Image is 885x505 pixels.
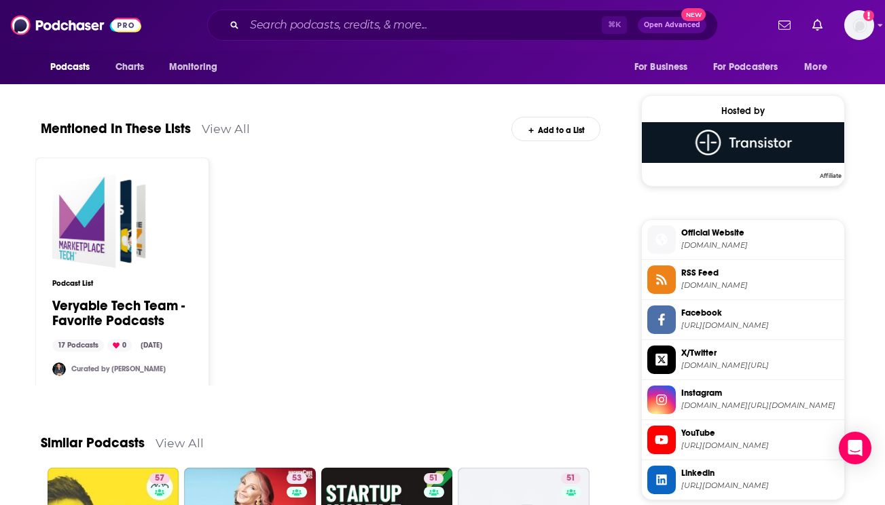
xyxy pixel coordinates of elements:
button: Open AdvancedNew [638,17,706,33]
button: open menu [160,54,235,80]
div: [DATE] [135,339,168,352]
img: Transistor [642,122,844,163]
a: Transistor [642,122,844,178]
span: ⌘ K [602,16,627,34]
button: open menu [704,54,798,80]
a: Similar Podcasts [41,434,145,451]
a: 57 [149,473,170,484]
a: 51 [424,473,444,484]
a: Veryable Tech Team - Favorite Podcasts [52,299,192,329]
div: Add to a List [511,117,600,141]
a: 53 [287,473,307,484]
span: Instagram [681,387,839,399]
span: RSS Feed [681,267,839,279]
a: Veryable Tech Team - Favorite Podcasts [52,174,146,268]
div: Hosted by [642,105,844,117]
span: New [681,8,706,21]
a: Show notifications dropdown [773,14,796,37]
span: Charts [115,58,145,77]
span: 53 [292,472,302,485]
span: Open Advanced [644,22,700,29]
a: 51 [561,473,581,484]
h3: Podcast List [52,279,192,288]
button: open menu [41,54,108,80]
span: 57 [155,472,164,485]
span: https://www.youtube.com/@StartupTherapy [681,441,839,451]
span: Facebook [681,307,839,319]
a: Linkedin[URL][DOMAIN_NAME] [647,466,839,494]
button: open menu [795,54,844,80]
span: 51 [429,472,438,485]
img: Podchaser - Follow, Share and Rate Podcasts [11,12,141,38]
a: RSS Feed[DOMAIN_NAME] [647,265,839,294]
input: Search podcasts, credits, & more... [245,14,602,36]
a: Curated by [PERSON_NAME] [71,364,166,373]
span: startups.com [681,240,839,250]
span: For Podcasters [713,58,778,77]
span: Linkedin [681,467,839,479]
span: feeds.transistor.fm [681,280,839,291]
img: nlabhart [52,362,66,376]
a: Instagram[DOMAIN_NAME][URL][DOMAIN_NAME] [647,386,839,414]
div: Open Intercom Messenger [839,432,871,464]
span: Affiliate [817,172,844,180]
span: Monitoring [169,58,217,77]
a: Official Website[DOMAIN_NAME] [647,225,839,254]
a: View All [202,121,250,136]
a: Show notifications dropdown [807,14,828,37]
span: instagram.com/startups.co [681,400,839,411]
div: 17 Podcasts [52,339,104,352]
div: Search podcasts, credits, & more... [207,10,718,41]
a: Charts [107,54,153,80]
a: Mentioned In These Lists [41,120,191,137]
a: Facebook[URL][DOMAIN_NAME] [647,305,839,334]
span: 51 [566,472,575,485]
button: open menu [625,54,705,80]
div: 0 [107,339,132,352]
span: YouTube [681,427,839,439]
span: Logged in as camsdkc [844,10,874,40]
span: https://www.linkedin.com/company/startups-co [681,481,839,491]
span: Podcasts [50,58,90,77]
img: User Profile [844,10,874,40]
a: View All [156,436,204,450]
svg: Add a profile image [863,10,874,21]
span: For Business [634,58,688,77]
button: Show profile menu [844,10,874,40]
span: https://www.facebook.com/startups [681,320,839,331]
a: YouTube[URL][DOMAIN_NAME] [647,426,839,454]
span: More [804,58,827,77]
span: twitter.com/startupsco [681,360,839,371]
a: X/Twitter[DOMAIN_NAME][URL] [647,345,839,374]
span: X/Twitter [681,347,839,359]
span: Official Website [681,227,839,239]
